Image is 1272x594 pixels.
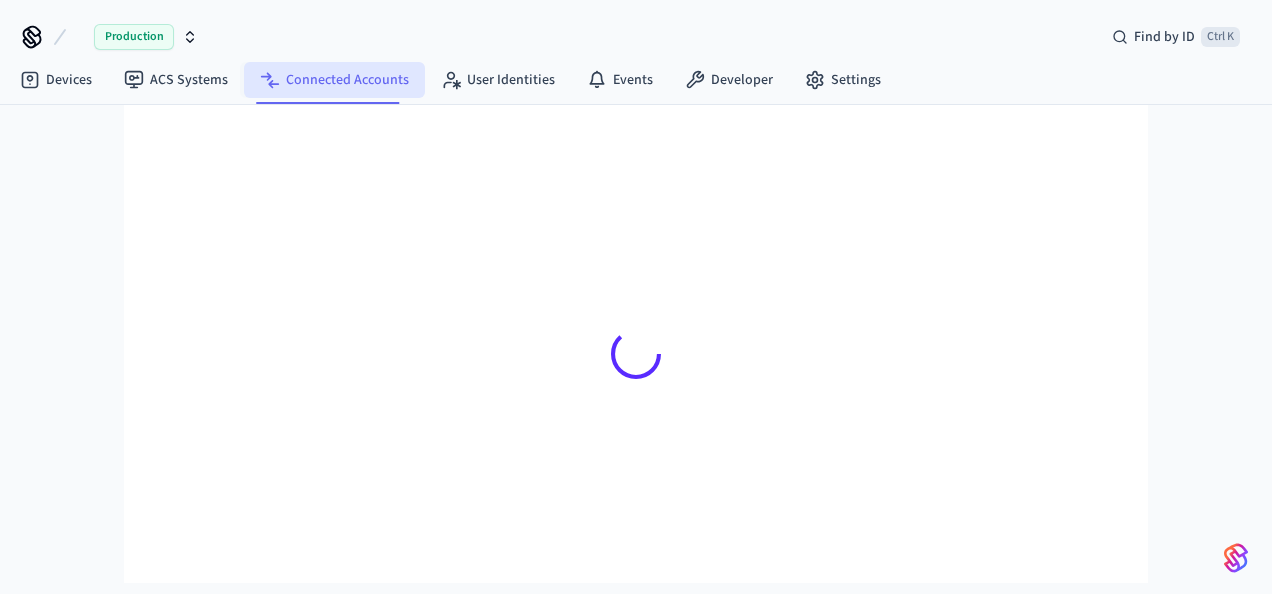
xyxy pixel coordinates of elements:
[669,62,789,98] a: Developer
[1201,27,1240,47] span: Ctrl K
[94,24,174,50] span: Production
[571,62,669,98] a: Events
[108,62,244,98] a: ACS Systems
[425,62,571,98] a: User Identities
[4,62,108,98] a: Devices
[1224,542,1248,574] img: SeamLogoGradient.69752ec5.svg
[1134,27,1195,47] span: Find by ID
[1096,19,1256,55] div: Find by IDCtrl K
[789,62,897,98] a: Settings
[244,62,425,98] a: Connected Accounts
